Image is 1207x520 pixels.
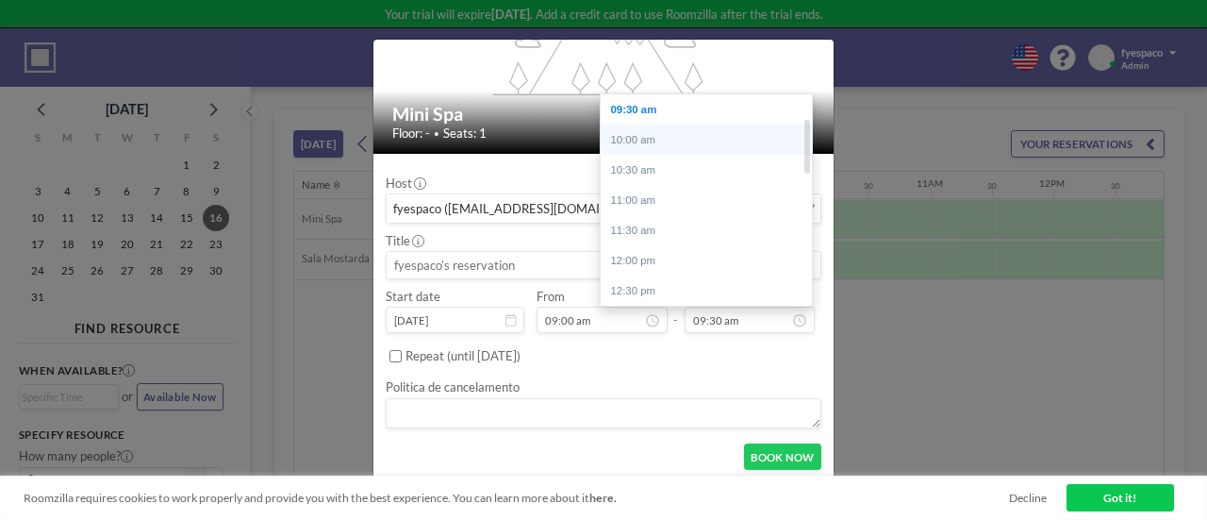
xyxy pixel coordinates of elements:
label: From [537,289,565,304]
input: fyespaco's reservation [387,252,820,278]
button: BOOK NOW [744,444,821,470]
span: - [673,294,678,327]
label: Title [386,233,422,248]
div: 11:30 am [601,215,821,245]
div: 11:00 am [601,185,821,215]
span: Seats: 1 [443,126,487,141]
span: fyespaco ([EMAIL_ADDRESS][DOMAIN_NAME]) [390,198,662,219]
div: 10:30 am [601,155,821,185]
label: Politica de cancelamento [386,379,520,394]
a: Got it! [1066,484,1174,511]
div: 12:30 pm [601,276,821,306]
span: Roomzilla requires cookies to work properly and provide you with the best experience. You can lea... [24,491,1009,505]
label: Host [386,176,424,191]
a: Decline [1009,491,1047,505]
label: Start date [386,289,440,304]
div: 10:00 am [601,125,821,155]
div: 12:00 pm [601,245,821,276]
span: • [434,127,439,139]
h2: Mini Spa [392,103,818,126]
div: Search for option [387,194,820,223]
label: Repeat (until [DATE]) [405,348,521,363]
span: Floor: - [392,126,430,141]
div: 09:30 am [601,94,821,125]
a: here. [589,491,617,505]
